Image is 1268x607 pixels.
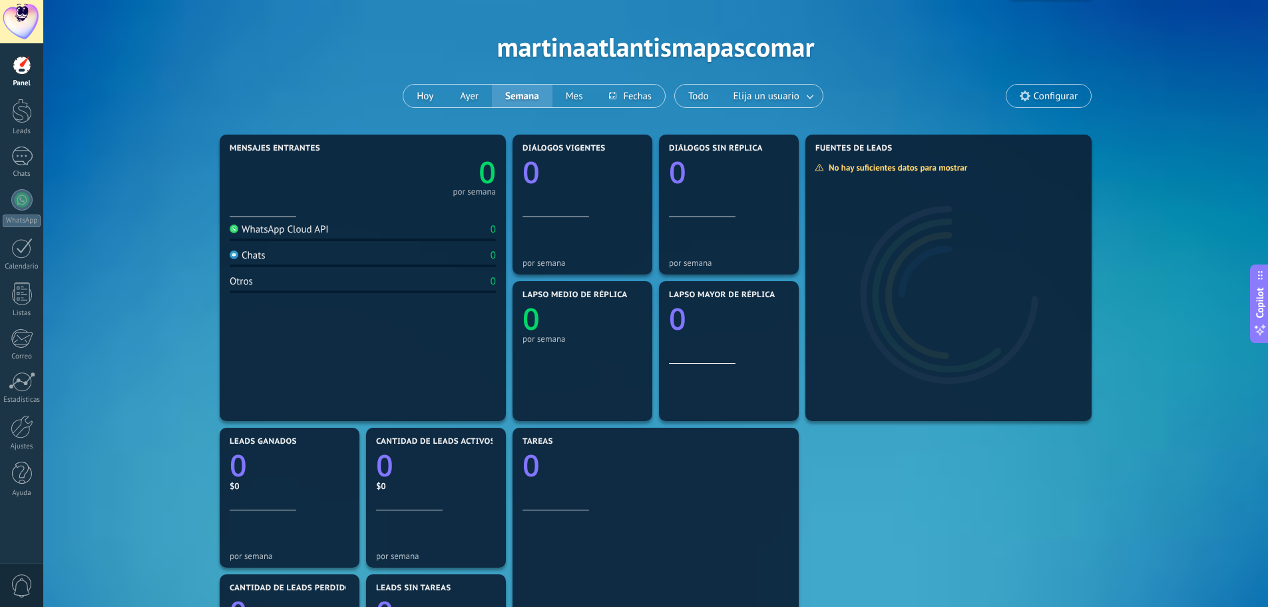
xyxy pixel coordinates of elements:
[491,223,496,236] div: 0
[376,445,393,486] text: 0
[3,127,41,136] div: Leads
[523,334,642,344] div: por semana
[230,251,238,259] img: Chats
[230,551,349,561] div: por semana
[523,258,642,268] div: por semana
[447,85,492,107] button: Ayer
[230,445,247,486] text: 0
[669,144,763,153] span: Diálogos sin réplica
[230,249,266,262] div: Chats
[523,445,789,486] a: 0
[523,291,628,300] span: Lapso medio de réplica
[230,144,320,153] span: Mensajes entrantes
[3,489,41,498] div: Ayuda
[491,275,496,288] div: 0
[491,249,496,262] div: 0
[403,85,447,107] button: Hoy
[523,445,540,486] text: 0
[523,299,540,339] text: 0
[815,144,893,153] span: Fuentes de leads
[230,480,349,492] div: $0
[523,152,540,193] text: 0
[3,79,41,88] div: Panel
[363,152,496,193] a: 0
[669,291,775,300] span: Lapso mayor de réplica
[376,584,451,593] span: Leads sin tareas
[3,396,41,404] div: Estadísticas
[230,225,238,233] img: WhatsApp Cloud API
[230,445,349,486] a: 0
[479,152,496,193] text: 0
[1034,91,1078,102] span: Configurar
[815,162,976,173] div: No hay suficientes datos para mostrar
[3,215,41,227] div: WhatsApp
[3,352,41,361] div: Correo
[669,258,789,268] div: por semana
[230,584,356,593] span: Cantidad de leads perdidos
[230,437,297,446] span: Leads ganados
[3,170,41,179] div: Chats
[453,189,496,195] div: por semana
[376,437,495,446] span: Cantidad de leads activos
[492,85,552,107] button: Semana
[731,87,802,105] span: Elija un usuario
[523,437,553,446] span: Tareas
[722,85,823,107] button: Elija un usuario
[3,442,41,451] div: Ajustes
[596,85,664,107] button: Fechas
[1253,287,1267,318] span: Copilot
[675,85,722,107] button: Todo
[669,152,686,193] text: 0
[376,551,496,561] div: por semana
[3,309,41,318] div: Listas
[552,85,596,107] button: Mes
[523,144,606,153] span: Diálogos vigentes
[669,299,686,339] text: 0
[376,480,496,492] div: $0
[376,445,496,486] a: 0
[3,263,41,271] div: Calendario
[230,223,329,236] div: WhatsApp Cloud API
[230,275,253,288] div: Otros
